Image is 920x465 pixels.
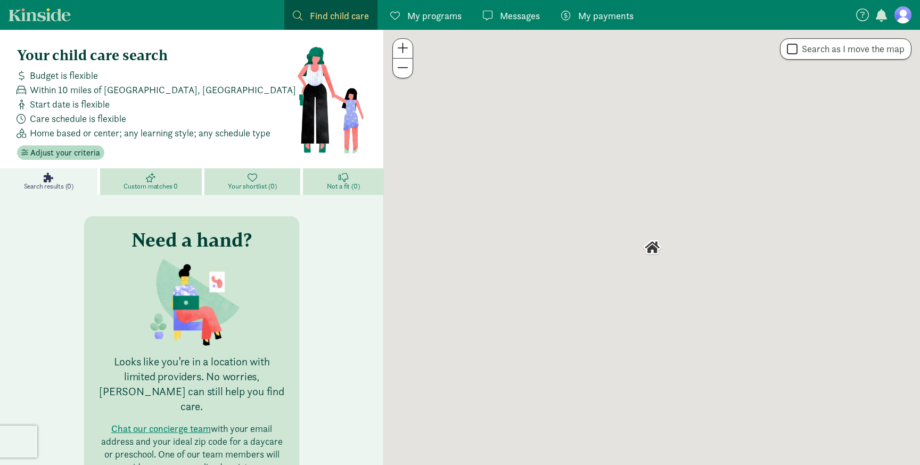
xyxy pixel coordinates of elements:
[578,9,634,23] span: My payments
[30,126,270,140] span: Home based or center; any learning style; any schedule type
[24,182,73,191] span: Search results (0)
[228,182,276,191] span: Your shortlist (0)
[798,43,905,55] label: Search as I move the map
[9,8,71,21] a: Kinside
[111,422,211,435] button: Chat our concierge team
[132,229,252,250] h3: Need a hand?
[30,83,296,97] span: Within 10 miles of [GEOGRAPHIC_DATA], [GEOGRAPHIC_DATA]
[97,354,286,414] p: Looks like you’re in a location with limited providers. No worries, [PERSON_NAME] can still help ...
[500,9,540,23] span: Messages
[643,239,661,257] div: Click to see details
[17,47,297,64] h4: Your child care search
[204,168,303,195] a: Your shortlist (0)
[327,182,359,191] span: Not a fit (0)
[30,68,98,83] span: Budget is flexible
[303,168,383,195] a: Not a fit (0)
[30,111,126,126] span: Care schedule is flexible
[124,182,178,191] span: Custom matches 0
[100,168,204,195] a: Custom matches 0
[17,145,104,160] button: Adjust your criteria
[310,9,369,23] span: Find child care
[30,97,110,111] span: Start date is flexible
[30,146,100,159] span: Adjust your criteria
[407,9,462,23] span: My programs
